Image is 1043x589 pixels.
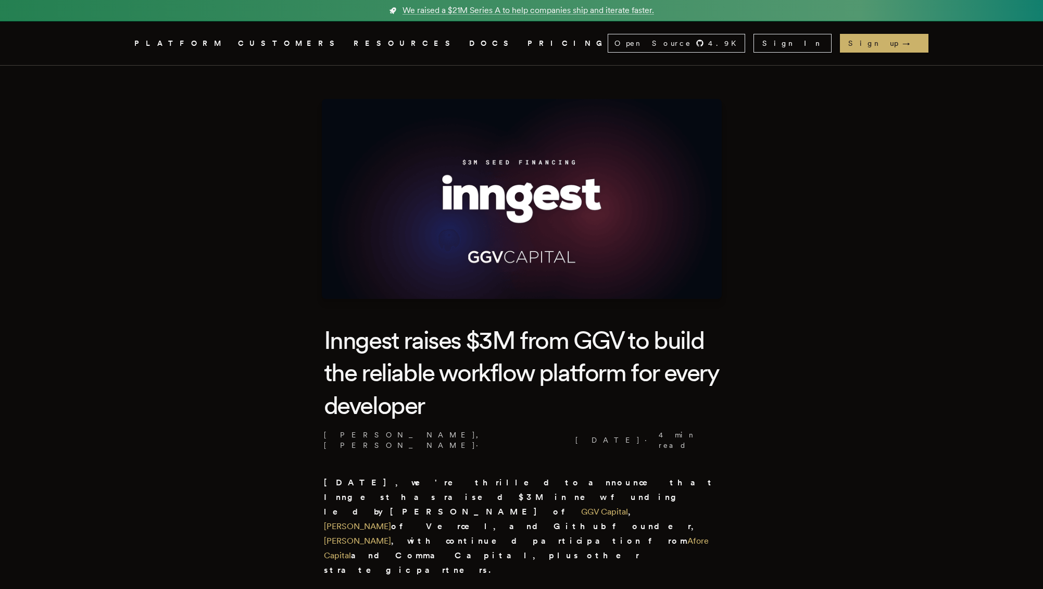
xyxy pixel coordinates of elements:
span: [DATE] [573,435,640,445]
strong: [DATE], we're thrilled to announce that Inngest has raised $3M in new funding led by [PERSON_NAME... [324,478,715,575]
button: PLATFORM [134,37,225,50]
img: Featured image for Inngest raises $3M from GGV to build the reliable workflow platform for every ... [322,99,722,299]
h1: Inngest raises $3M from GGV to build the reliable workflow platform for every developer [324,324,720,421]
a: Sign up [840,34,928,53]
span: 4 min read [659,430,713,450]
nav: Global [105,21,938,65]
a: CUSTOMERS [238,37,341,50]
span: Open Source [614,38,692,48]
span: → [902,38,920,48]
a: [PERSON_NAME] [324,536,391,546]
a: GGV Capital [581,507,628,517]
a: DOCS [469,37,515,50]
span: We raised a $21M Series A to help companies ship and iterate faster. [403,4,654,17]
a: Sign In [753,34,832,53]
span: 4.9 K [708,38,743,48]
button: RESOURCES [354,37,457,50]
p: [PERSON_NAME], [PERSON_NAME] · · [324,430,720,450]
a: PRICING [527,37,608,50]
a: [PERSON_NAME] [324,521,391,531]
